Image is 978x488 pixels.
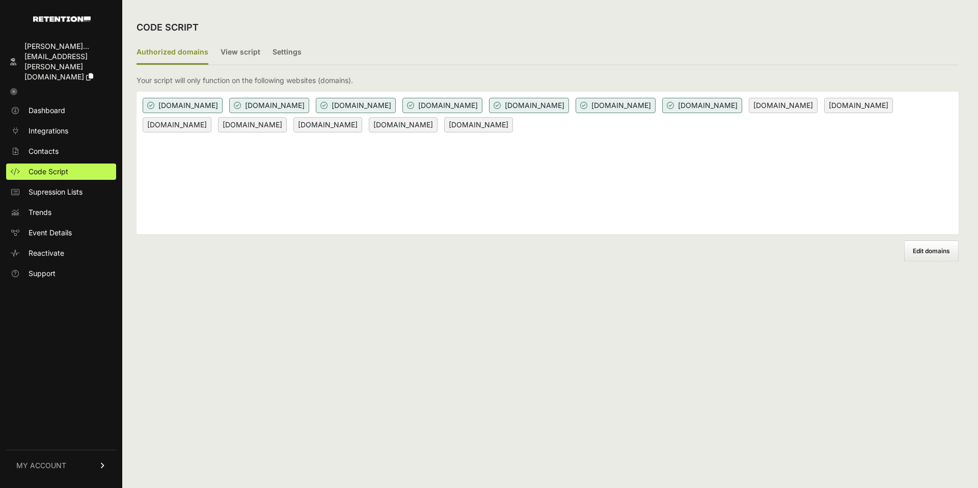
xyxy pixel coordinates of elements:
span: Contacts [29,146,59,156]
label: Authorized domains [137,41,208,65]
span: [DOMAIN_NAME] [293,117,362,132]
a: MY ACCOUNT [6,450,116,481]
span: Edit domains [913,247,950,255]
span: [DOMAIN_NAME] [402,98,482,113]
span: MY ACCOUNT [16,460,66,471]
span: [DOMAIN_NAME] [143,98,223,113]
span: [DOMAIN_NAME] [369,117,438,132]
span: Support [29,268,56,279]
span: Integrations [29,126,68,136]
span: [DOMAIN_NAME] [218,117,287,132]
span: [DOMAIN_NAME] [316,98,396,113]
a: Integrations [6,123,116,139]
span: Trends [29,207,51,218]
span: Event Details [29,228,72,238]
span: Reactivate [29,248,64,258]
a: [PERSON_NAME]... [EMAIL_ADDRESS][PERSON_NAME][DOMAIN_NAME] [6,38,116,85]
h2: CODE SCRIPT [137,20,199,35]
span: [DOMAIN_NAME] [576,98,656,113]
span: [DOMAIN_NAME] [662,98,742,113]
span: [DOMAIN_NAME] [489,98,569,113]
a: Supression Lists [6,184,116,200]
label: View script [221,41,260,65]
span: [DOMAIN_NAME] [444,117,513,132]
a: Trends [6,204,116,221]
a: Reactivate [6,245,116,261]
a: Event Details [6,225,116,241]
span: [DOMAIN_NAME] [749,98,818,113]
a: Dashboard [6,102,116,119]
span: [DOMAIN_NAME] [229,98,309,113]
label: Settings [273,41,302,65]
a: Contacts [6,143,116,159]
span: Supression Lists [29,187,83,197]
span: [DOMAIN_NAME] [824,98,893,113]
p: Your script will only function on the following websites (domains). [137,75,353,86]
div: [PERSON_NAME]... [24,41,112,51]
a: Support [6,265,116,282]
img: Retention.com [33,16,91,22]
span: Code Script [29,167,68,177]
span: Dashboard [29,105,65,116]
a: Code Script [6,164,116,180]
span: [EMAIL_ADDRESS][PERSON_NAME][DOMAIN_NAME] [24,52,88,81]
span: [DOMAIN_NAME] [143,117,211,132]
